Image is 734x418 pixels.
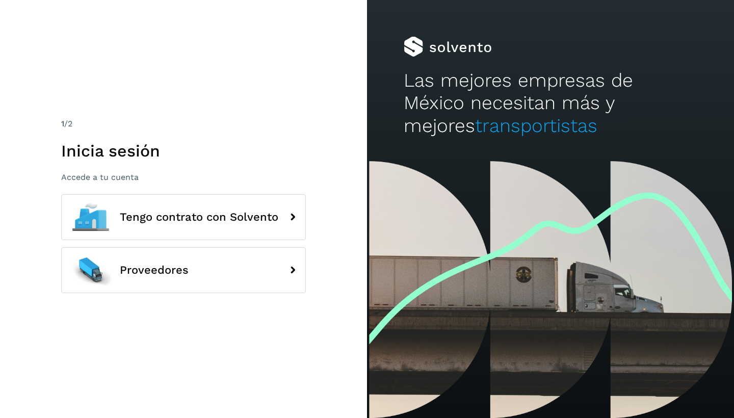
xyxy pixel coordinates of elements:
span: 1 [61,119,64,128]
div: /2 [61,118,306,130]
p: Accede a tu cuenta [61,172,306,182]
span: transportistas [475,115,597,137]
span: Proveedores [120,264,189,276]
span: Tengo contrato con Solvento [120,211,278,223]
h1: Inicia sesión [61,141,306,161]
h2: Las mejores empresas de México necesitan más y mejores [404,69,697,137]
button: Proveedores [61,247,306,293]
button: Tengo contrato con Solvento [61,194,306,240]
